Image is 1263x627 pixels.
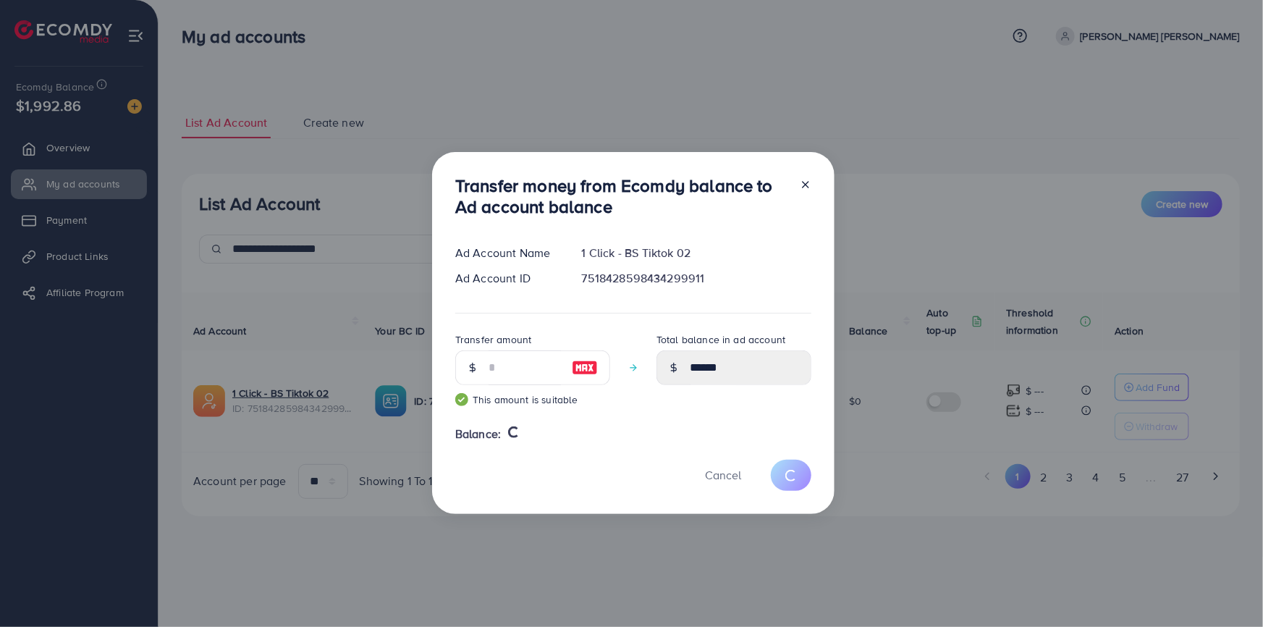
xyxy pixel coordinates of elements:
div: 1 Click - BS Tiktok 02 [570,245,823,261]
h3: Transfer money from Ecomdy balance to Ad account balance [455,175,788,217]
img: image [572,359,598,376]
div: Ad Account Name [444,245,570,261]
span: Balance: [455,426,501,442]
div: Ad Account ID [444,270,570,287]
span: Cancel [705,467,741,483]
button: Cancel [687,460,759,491]
div: 7518428598434299911 [570,270,823,287]
iframe: Chat [1201,562,1252,616]
small: This amount is suitable [455,392,610,407]
label: Transfer amount [455,332,531,347]
img: guide [455,393,468,406]
label: Total balance in ad account [656,332,785,347]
